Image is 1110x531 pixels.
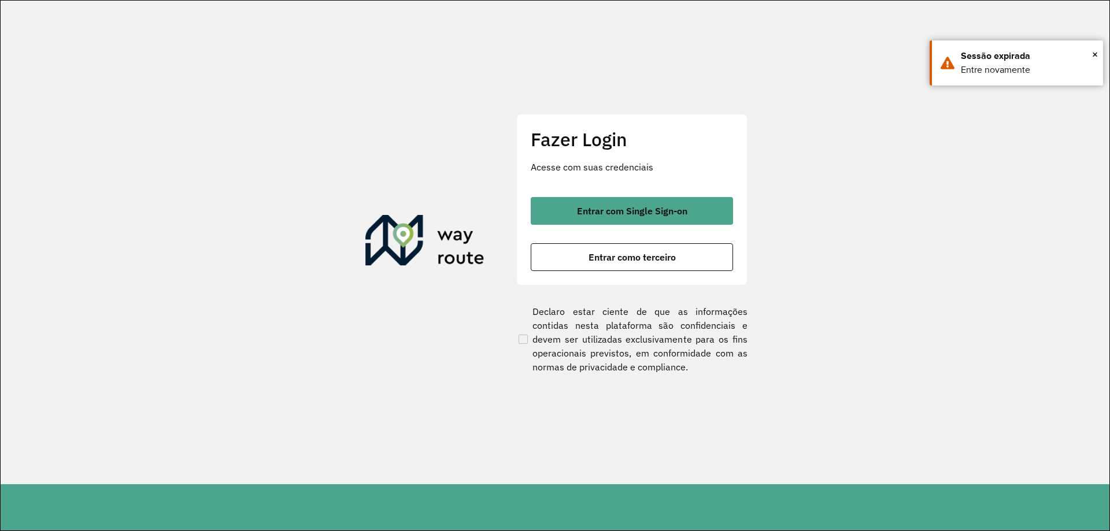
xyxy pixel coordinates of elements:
span: Entrar com Single Sign-on [577,206,687,216]
img: Roteirizador AmbevTech [365,215,484,270]
label: Declaro estar ciente de que as informações contidas nesta plataforma são confidenciais e devem se... [516,305,748,374]
h2: Fazer Login [531,128,733,150]
span: × [1092,46,1098,63]
div: Entre novamente [961,63,1094,77]
p: Acesse com suas credenciais [531,160,733,174]
div: Sessão expirada [961,49,1094,63]
button: Close [1092,46,1098,63]
button: button [531,243,733,271]
span: Entrar como terceiro [589,252,676,262]
button: button [531,197,733,225]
